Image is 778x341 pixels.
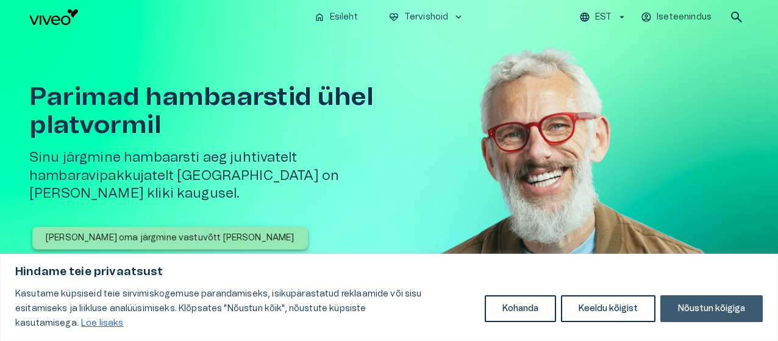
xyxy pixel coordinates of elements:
[384,9,469,26] button: ecg_heartTervishoidkeyboard_arrow_down
[29,9,304,25] a: Navigate to homepage
[29,9,78,25] img: Viveo logo
[29,83,424,139] h1: Parimad hambaarstid ühel platvormil
[561,295,655,322] button: Keeldu kõigist
[404,11,449,24] p: Tervishoid
[309,9,364,26] button: homeEsileht
[595,11,612,24] p: EST
[388,12,399,23] span: ecg_heart
[660,295,763,322] button: Nõustun kõigiga
[657,11,712,24] p: Iseteenindus
[577,9,629,26] button: EST
[314,12,325,23] span: home
[485,295,556,322] button: Kohanda
[724,5,749,29] button: open search modal
[29,149,424,203] h5: Sinu järgmine hambaarsti aeg juhtivatelt hambaravipakkujatelt [GEOGRAPHIC_DATA] on [PERSON_NAME] ...
[80,318,124,328] a: Loe lisaks
[15,287,476,331] p: Kasutame küpsiseid teie sirvimiskogemuse parandamiseks, isikupärastatud reklaamide või sisu esita...
[453,12,464,23] span: keyboard_arrow_down
[729,10,744,24] span: search
[15,265,763,279] p: Hindame teie privaatsust
[639,9,715,26] button: Iseteenindus
[32,227,308,249] button: [PERSON_NAME] oma järgmine vastuvõtt [PERSON_NAME]
[330,11,358,24] p: Esileht
[46,232,294,245] p: [PERSON_NAME] oma järgmine vastuvõtt [PERSON_NAME]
